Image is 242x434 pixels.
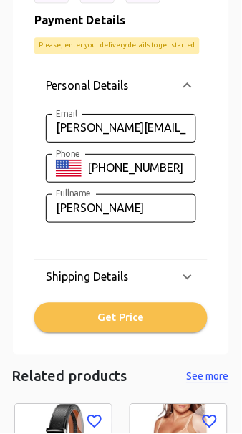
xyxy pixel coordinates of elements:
p: Please, enter your delivery details to get started [39,40,195,50]
p: Shipping Details [46,269,129,286]
button: Select country [56,158,82,179]
button: Get Price [34,303,208,333]
p: Personal Details [46,77,129,94]
div: Personal Details [34,62,208,108]
h5: Related products [11,367,127,387]
label: Fullname [56,188,91,200]
label: Phone [56,148,80,160]
label: Email [56,107,77,120]
p: Payment Details [34,11,208,29]
div: Shipping Details [34,260,208,294]
button: See more [185,368,231,386]
input: +1 (702) 123-4567 [87,154,196,183]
